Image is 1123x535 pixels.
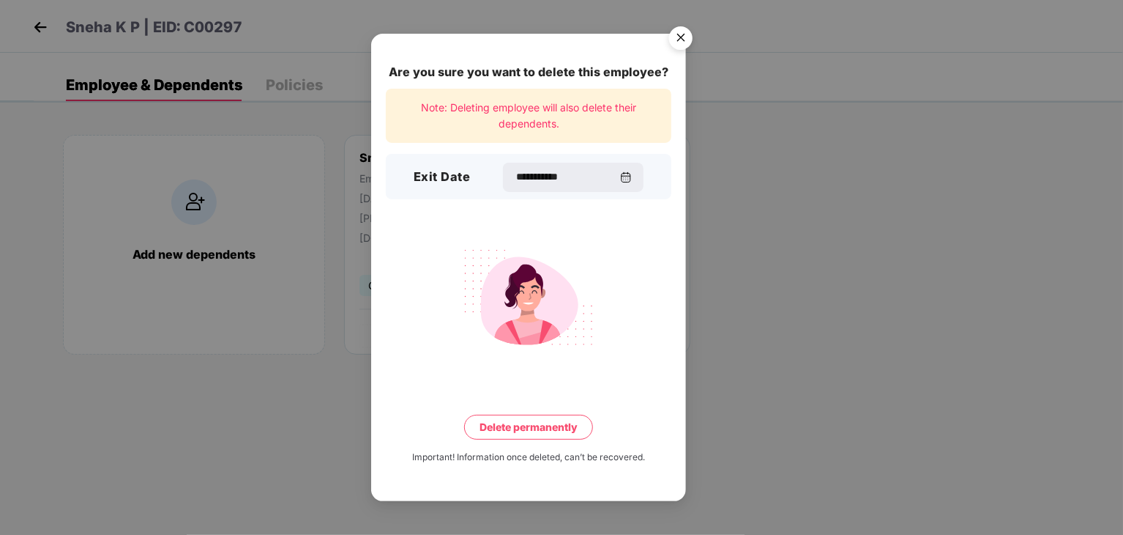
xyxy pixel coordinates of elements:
img: svg+xml;base64,PHN2ZyB4bWxucz0iaHR0cDovL3d3dy53My5vcmcvMjAwMC9zdmciIHdpZHRoPSIyMjQiIGhlaWdodD0iMT... [447,240,611,355]
button: Close [660,20,700,59]
img: svg+xml;base64,PHN2ZyB4bWxucz0iaHR0cDovL3d3dy53My5vcmcvMjAwMC9zdmciIHdpZHRoPSI1NiIgaGVpZ2h0PSI1Ni... [660,20,701,61]
img: svg+xml;base64,PHN2ZyBpZD0iQ2FsZW5kYXItMzJ4MzIiIHhtbG5zPSJodHRwOi8vd3d3LnczLm9yZy8yMDAwL3N2ZyIgd2... [620,171,632,183]
div: Important! Information once deleted, can’t be recovered. [412,451,645,465]
div: Are you sure you want to delete this employee? [386,63,671,81]
button: Delete permanently [464,415,593,440]
div: Note: Deleting employee will also delete their dependents. [386,89,671,144]
h3: Exit Date [414,168,471,187]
